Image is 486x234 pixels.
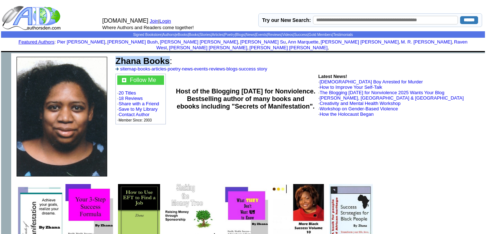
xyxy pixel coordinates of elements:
img: gc.jpg [122,78,126,82]
a: M. R. [PERSON_NAME] [401,39,452,45]
font: i [159,40,160,44]
a: news [182,66,193,72]
a: Creativity and Mental Health Workshop [319,101,400,106]
a: Raven West [156,39,468,50]
a: Workshop on Gender-Based Violence [319,106,398,111]
a: Save to My Library [119,106,158,112]
a: [PERSON_NAME] [PERSON_NAME] [321,39,399,45]
a: Articles [212,33,224,37]
font: , , , , , , , , , , [57,39,468,50]
a: Stories [200,33,211,37]
a: Pier [PERSON_NAME] [57,39,105,45]
a: Join [150,18,158,24]
font: [DOMAIN_NAME] [102,18,148,24]
img: shim.gif [1,53,11,63]
a: [PERSON_NAME] Bush [107,39,158,45]
font: · [318,106,398,111]
a: [PERSON_NAME] [PERSON_NAME] [249,45,327,50]
a: [PERSON_NAME] Su [240,39,286,45]
img: shim.gif [64,215,65,216]
iframe: fb:like Facebook Social Plugin [115,127,277,134]
a: Featured Authors [18,39,54,45]
a: Testimonials [333,33,353,37]
label: Try our New Search: [262,17,311,23]
a: Gold Members [309,33,332,37]
font: Member Since: 2003 [119,118,152,122]
a: How the Holocaust Began [319,111,373,117]
a: events [194,66,208,72]
a: reviews [209,66,225,72]
font: i [287,40,288,44]
a: 18 Reviews [119,96,143,101]
a: 20 Titles [119,90,136,96]
a: [DEMOGRAPHIC_DATA] Boy Arrested for Murder [319,79,423,84]
a: Share with a Friend [119,101,159,106]
a: Success [294,33,308,37]
a: books [138,66,150,72]
font: · [318,84,382,90]
font: | [158,18,173,24]
a: blogs [226,66,237,72]
font: Where Authors and Readers come together! [102,25,194,30]
a: Events [256,33,267,37]
a: sitemap [120,66,137,72]
img: logo_ad.gif [2,5,62,31]
font: : [115,56,172,66]
a: The Blogging [DATE] for Nonviolence 2025 Wants Your Blog [319,90,444,95]
font: · [318,90,445,95]
img: 6641.jpg [17,57,107,176]
font: · · · · · · [117,75,164,123]
font: · [318,101,401,106]
span: | | | | | | | | | | | | | | [133,33,353,37]
a: poetry [168,66,181,72]
a: Blogs [236,33,245,37]
b: Zhana Books [115,56,170,66]
a: News [246,33,255,37]
font: · [318,111,374,117]
a: Reviews [268,33,281,37]
font: · · · · · · · · [115,66,267,72]
a: [PERSON_NAME], [GEOGRAPHIC_DATA] & [GEOGRAPHIC_DATA] [319,95,464,101]
a: Contact Author [119,112,150,117]
a: Authors [162,33,174,37]
a: articles [151,66,166,72]
a: eBooks [176,33,188,37]
font: i [239,40,240,44]
a: [PERSON_NAME] [PERSON_NAME] [169,45,247,50]
font: i [249,46,249,50]
font: i [106,40,107,44]
a: Login [160,18,171,24]
a: Follow Me [130,77,156,83]
font: : [18,39,55,45]
font: i [453,40,454,44]
font: i [168,46,169,50]
b: Host of the Blogging [DATE] for Nonviolence. Bestselling author of many books and ebooks includin... [176,88,315,110]
a: Videos [282,33,293,37]
img: shim.gif [374,215,374,216]
a: Books [189,33,199,37]
a: success story [239,66,267,72]
img: a_336699.gif [115,68,119,70]
a: Poetry [224,33,235,37]
font: · [318,79,423,84]
a: [PERSON_NAME] [PERSON_NAME] [160,39,238,45]
a: Ann Marquette [288,39,318,45]
a: How to Improve Your Self-Talk [319,84,382,90]
font: · [318,95,464,101]
img: shim.gif [272,215,272,216]
b: Latest News! [318,74,347,79]
a: Signed Bookstore [133,33,162,37]
img: shim.gif [242,52,244,53]
img: shim.gif [242,51,244,52]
